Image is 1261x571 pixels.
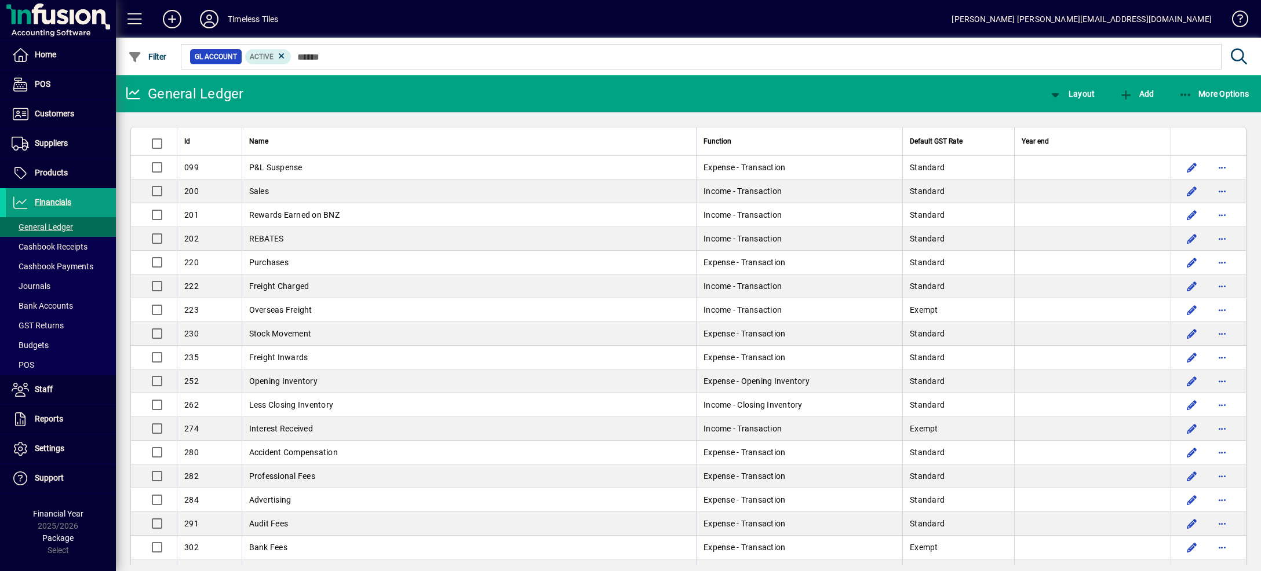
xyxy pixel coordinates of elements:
[35,79,50,89] span: POS
[12,301,73,310] span: Bank Accounts
[910,234,945,243] span: Standard
[6,296,116,316] a: Bank Accounts
[910,400,945,409] span: Standard
[6,316,116,335] a: GST Returns
[704,258,785,267] span: Expense - Transaction
[704,424,782,433] span: Income - Transaction
[6,335,116,355] a: Budgets
[1213,372,1231,390] button: More options
[1183,301,1201,319] button: Edit
[910,376,945,386] span: Standard
[184,186,199,196] span: 200
[1176,83,1252,104] button: More Options
[184,424,199,433] span: 274
[35,109,74,118] span: Customers
[249,135,690,148] div: Name
[6,257,116,276] a: Cashbook Payments
[125,46,170,67] button: Filter
[184,305,199,314] span: 223
[195,51,237,63] span: GL Account
[1213,514,1231,533] button: More options
[184,163,199,172] span: 099
[704,543,785,552] span: Expense - Transaction
[12,262,93,271] span: Cashbook Payments
[1183,467,1201,485] button: Edit
[1213,277,1231,295] button: More options
[1213,538,1231,557] button: More options
[1213,348,1231,367] button: More options
[249,281,309,291] span: Freight Charged
[910,543,938,552] span: Exempt
[6,375,116,404] a: Staff
[184,281,199,291] span: 222
[704,281,782,291] span: Income - Transaction
[249,376,318,386] span: Opening Inventory
[704,495,785,504] span: Expense - Transaction
[704,305,782,314] span: Income - Transaction
[6,70,116,99] a: POS
[704,186,782,196] span: Income - Transaction
[128,52,167,61] span: Filter
[910,495,945,504] span: Standard
[704,448,785,457] span: Expense - Transaction
[249,329,312,338] span: Stock Movement
[1036,83,1107,104] app-page-header-button: View chart layout
[1213,229,1231,248] button: More options
[12,341,49,350] span: Budgets
[12,281,50,291] span: Journals
[1183,158,1201,177] button: Edit
[1213,396,1231,414] button: More options
[35,197,71,207] span: Financials
[12,242,88,251] span: Cashbook Receipts
[184,329,199,338] span: 230
[249,543,287,552] span: Bank Fees
[1213,158,1231,177] button: More options
[1213,253,1231,272] button: More options
[35,50,56,59] span: Home
[33,509,83,518] span: Financial Year
[910,353,945,362] span: Standard
[1183,514,1201,533] button: Edit
[1213,443,1231,462] button: More options
[184,353,199,362] span: 235
[184,471,199,481] span: 282
[35,444,64,453] span: Settings
[249,305,312,314] span: Overseas Freight
[704,519,785,528] span: Expense - Transaction
[1045,83,1098,104] button: Layout
[125,85,244,103] div: General Ledger
[1183,182,1201,200] button: Edit
[6,464,116,493] a: Support
[1183,372,1201,390] button: Edit
[704,163,785,172] span: Expense - Transaction
[184,135,235,148] div: Id
[910,329,945,338] span: Standard
[249,353,308,362] span: Freight Inwards
[1183,277,1201,295] button: Edit
[1183,206,1201,224] button: Edit
[1213,467,1231,485] button: More options
[910,210,945,219] span: Standard
[6,237,116,257] a: Cashbook Receipts
[35,473,64,482] span: Support
[6,355,116,375] a: POS
[704,471,785,481] span: Expense - Transaction
[249,448,338,457] span: Accident Compensation
[910,424,938,433] span: Exempt
[910,135,963,148] span: Default GST Rate
[184,234,199,243] span: 202
[184,495,199,504] span: 284
[184,400,199,409] span: 262
[1213,419,1231,438] button: More options
[184,135,190,148] span: Id
[6,434,116,463] a: Settings
[1022,135,1049,148] span: Year end
[1183,396,1201,414] button: Edit
[35,138,68,148] span: Suppliers
[12,360,34,369] span: POS
[249,519,289,528] span: Audit Fees
[1183,443,1201,462] button: Edit
[42,533,74,543] span: Package
[184,376,199,386] span: 252
[1213,206,1231,224] button: More options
